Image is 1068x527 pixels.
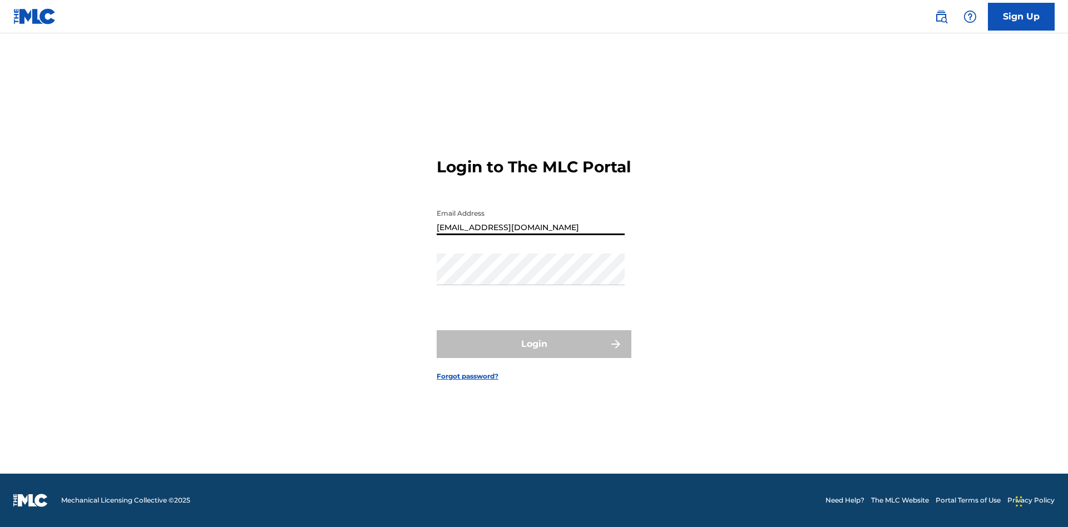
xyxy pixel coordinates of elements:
[825,495,864,505] a: Need Help?
[988,3,1055,31] a: Sign Up
[1016,485,1022,518] div: Drag
[61,495,190,505] span: Mechanical Licensing Collective © 2025
[936,495,1001,505] a: Portal Terms of Use
[963,10,977,23] img: help
[437,157,631,177] h3: Login to The MLC Portal
[871,495,929,505] a: The MLC Website
[1007,495,1055,505] a: Privacy Policy
[934,10,948,23] img: search
[13,494,48,507] img: logo
[437,371,498,381] a: Forgot password?
[13,8,56,24] img: MLC Logo
[959,6,981,28] div: Help
[1012,474,1068,527] iframe: Chat Widget
[930,6,952,28] a: Public Search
